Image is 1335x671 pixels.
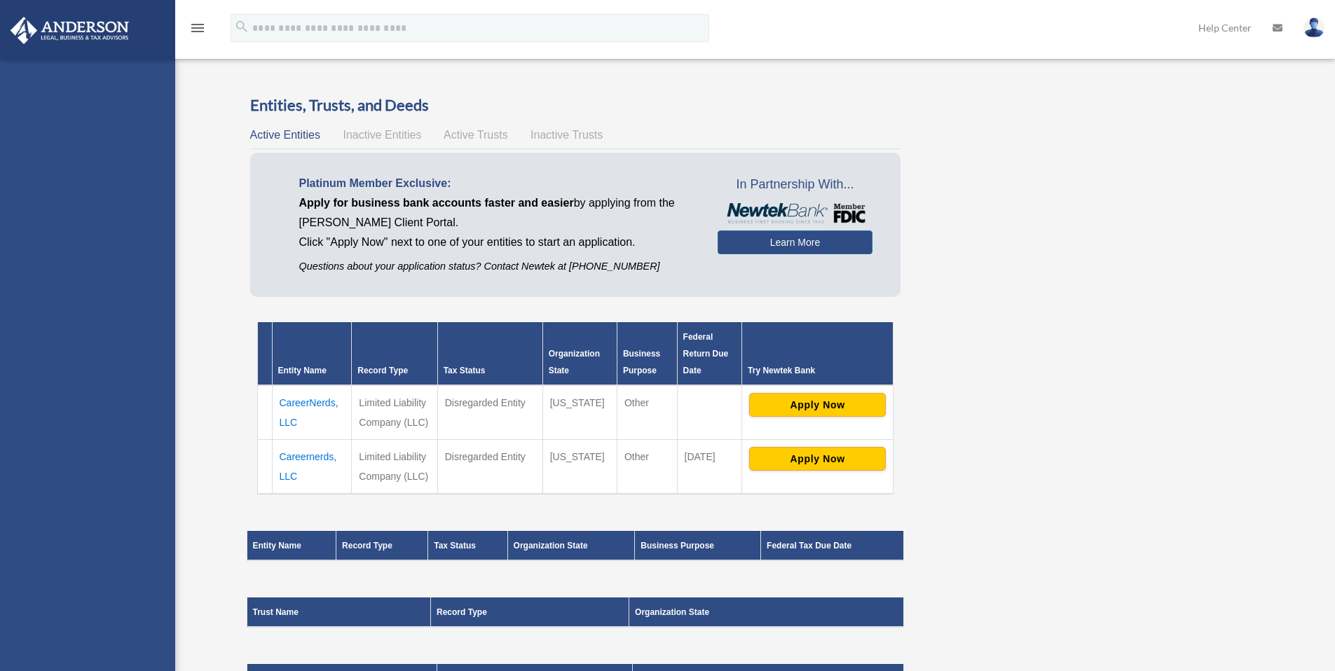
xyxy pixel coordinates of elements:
th: Organization State [629,597,904,627]
td: Other [617,439,677,494]
img: Anderson Advisors Platinum Portal [6,17,133,44]
th: Business Purpose [635,531,761,560]
td: Limited Liability Company (LLC) [352,385,437,440]
th: Trust Name [247,597,431,627]
th: Entity Name [247,531,336,560]
a: Learn More [718,230,872,254]
td: CareerNerds, LLC [272,385,352,440]
p: by applying from the [PERSON_NAME] Client Portal. [299,193,697,233]
th: Record Type [336,531,428,560]
th: Tax Status [428,531,507,560]
i: search [234,19,249,34]
div: Try Newtek Bank [748,362,887,379]
th: Business Purpose [617,322,677,385]
td: [US_STATE] [542,385,617,440]
p: Platinum Member Exclusive: [299,174,697,193]
td: Disregarded Entity [437,439,542,494]
img: NewtekBankLogoSM.png [725,203,865,224]
a: menu [189,25,206,36]
button: Apply Now [749,393,886,417]
span: Active Trusts [444,129,508,141]
span: Inactive Trusts [530,129,603,141]
th: Federal Return Due Date [677,322,742,385]
th: Entity Name [272,322,352,385]
td: [DATE] [677,439,742,494]
td: Limited Liability Company (LLC) [352,439,437,494]
td: [US_STATE] [542,439,617,494]
td: Careernerds, LLC [272,439,352,494]
p: Click "Apply Now" next to one of your entities to start an application. [299,233,697,252]
span: Active Entities [250,129,320,141]
i: menu [189,20,206,36]
button: Apply Now [749,447,886,471]
td: Other [617,385,677,440]
th: Organization State [542,322,617,385]
td: Disregarded Entity [437,385,542,440]
p: Questions about your application status? Contact Newtek at [PHONE_NUMBER] [299,258,697,275]
span: Apply for business bank accounts faster and easier [299,197,574,209]
th: Record Type [352,322,437,385]
span: Inactive Entities [343,129,421,141]
img: User Pic [1303,18,1324,38]
th: Organization State [507,531,635,560]
th: Tax Status [437,322,542,385]
span: In Partnership With... [718,174,872,196]
th: Record Type [431,597,629,627]
h3: Entities, Trusts, and Deeds [250,95,901,116]
th: Federal Tax Due Date [761,531,904,560]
